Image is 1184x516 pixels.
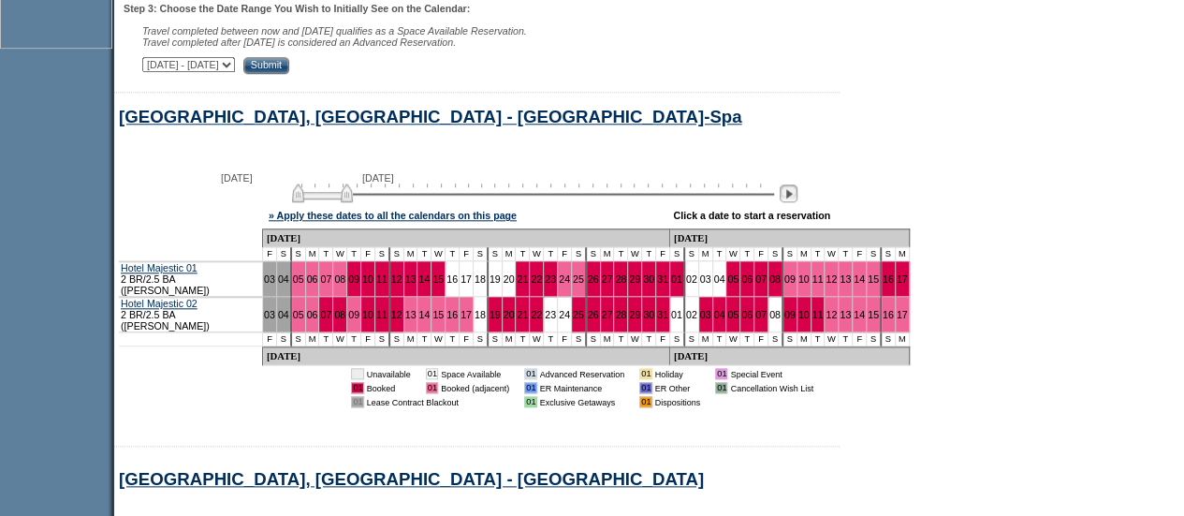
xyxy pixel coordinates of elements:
td: Holiday [655,368,701,379]
td: S [292,247,306,261]
td: W [825,332,839,346]
a: 10 [362,309,373,320]
a: 04 [714,273,725,285]
a: 31 [657,273,668,285]
a: 26 [588,309,599,320]
a: 15 [432,309,444,320]
td: W [726,332,740,346]
td: M [306,247,320,261]
a: 12 [391,273,402,285]
td: F [853,247,867,261]
td: T [839,332,853,346]
td: ER Other [655,382,701,393]
a: 11 [376,273,387,285]
td: M [404,247,418,261]
a: 20 [504,309,515,320]
td: F [263,247,277,261]
a: 14 [418,273,430,285]
td: M [699,247,713,261]
a: 13 [840,273,851,285]
a: 04 [278,309,289,320]
td: T [347,332,361,346]
a: 14 [854,273,865,285]
td: T [713,247,727,261]
a: 02 [686,309,697,320]
a: 24 [559,273,570,285]
td: F [460,247,474,261]
td: T [713,332,727,346]
td: [DATE] [670,346,910,365]
td: M [404,332,418,346]
td: 01 [426,382,438,393]
td: S [882,247,896,261]
a: 18 [475,273,486,285]
a: 06 [741,309,753,320]
td: 01 [426,368,438,379]
td: M [797,332,811,346]
span: [DATE] [362,172,394,184]
td: F [558,332,572,346]
a: 08 [334,309,345,320]
a: 19 [490,273,501,285]
a: 23 [545,309,556,320]
a: 30 [643,273,654,285]
td: M [797,247,811,261]
a: 22 [531,309,542,320]
td: F [361,247,375,261]
td: W [530,332,544,346]
td: 01 [639,368,651,379]
a: 04 [714,309,725,320]
td: 01 [715,368,727,379]
td: S [572,332,587,346]
a: 19 [490,309,501,320]
a: » Apply these dates to all the calendars on this page [269,210,517,221]
td: 01 [351,382,363,393]
a: 05 [727,273,738,285]
td: 01 [639,396,651,407]
td: W [431,332,446,346]
a: 15 [868,273,879,285]
td: S [783,247,797,261]
td: T [544,247,558,261]
a: 14 [418,309,430,320]
td: 01 [524,368,536,379]
td: F [656,332,670,346]
a: 15 [868,309,879,320]
a: 02 [686,273,697,285]
td: S [572,247,587,261]
td: [DATE] [263,229,670,247]
td: 2 BR/2.5 BA ([PERSON_NAME]) [119,297,263,332]
a: 03 [700,273,711,285]
a: 31 [657,309,668,320]
td: M [601,332,615,346]
a: 23 [545,273,556,285]
td: Lease Contract Blackout [367,396,509,407]
a: 10 [798,273,810,285]
td: W [530,247,544,261]
td: S [277,332,292,346]
td: Dispositions [655,396,701,407]
td: 01 [351,368,363,379]
a: 09 [348,273,359,285]
td: W [333,247,347,261]
a: 28 [615,309,626,320]
a: 27 [602,309,613,320]
td: S [587,332,601,346]
a: 16 [446,273,458,285]
td: S [489,332,503,346]
td: T [319,332,333,346]
a: 08 [334,273,345,285]
a: 18 [475,309,486,320]
a: 30 [643,309,654,320]
a: 25 [573,273,584,285]
td: M [699,332,713,346]
a: 07 [755,273,767,285]
span: [DATE] [221,172,253,184]
td: S [292,332,306,346]
td: T [740,247,754,261]
a: 16 [883,273,894,285]
td: Cancellation Wish List [730,382,813,393]
td: W [726,247,740,261]
a: 06 [307,309,318,320]
a: 12 [826,309,837,320]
